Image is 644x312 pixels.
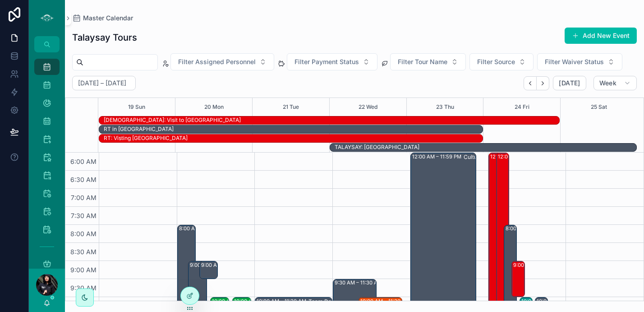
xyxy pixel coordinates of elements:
div: 9:00 AM – 10:00 AM [512,261,524,297]
button: 21 Tue [283,98,299,116]
button: 20 Mon [204,98,224,116]
div: RT: Visting [GEOGRAPHIC_DATA] [104,135,188,142]
img: App logo [40,11,54,25]
div: Team Day - Salish Soils [308,298,369,305]
button: Back [524,76,537,90]
button: Select Button [390,53,466,70]
div: scrollable content [29,52,65,269]
span: 6:30 AM [68,176,99,183]
div: 12:00 AM – 11:59 PM [498,153,549,160]
div: 9:30 AM – 11:30 AM [335,279,384,286]
span: 9:00 AM [68,266,99,274]
div: 12:00 AM – 11:59 PM [412,153,464,160]
button: Week [593,76,637,90]
div: 9:00 AM – 9:30 AM [200,261,218,279]
div: Cultural Awareness Tentative booking [464,154,527,161]
span: 7:30 AM [69,212,99,219]
div: TALAYSAY: [GEOGRAPHIC_DATA] [335,144,419,151]
button: 22 Wed [359,98,377,116]
div: [DEMOGRAPHIC_DATA]: Visit to [GEOGRAPHIC_DATA] [104,116,241,124]
button: 25 Sat [591,98,607,116]
div: 12:00 AM – 11:59 PM [490,153,542,160]
div: TALAYSAY: Japan [335,143,419,151]
span: [DATE] [559,79,580,87]
span: Filter Source [477,57,515,66]
div: 9:00 AM – 10:00 AM [513,261,564,269]
span: 8:30 AM [68,248,99,256]
span: Master Calendar [83,14,133,23]
div: RT: Visting England [104,134,188,142]
button: [DATE] [553,76,586,90]
button: Next [537,76,549,90]
span: Week [599,79,616,87]
div: 8:00 AM – 5:00 PM [506,225,553,232]
span: 7:00 AM [69,194,99,201]
button: Select Button [170,53,274,70]
div: RT in [GEOGRAPHIC_DATA] [104,126,174,133]
div: 9:00 AM – 4:00 PM [190,261,238,269]
span: Filter Waiver Status [545,57,604,66]
span: Filter Payment Status [294,57,359,66]
a: Master Calendar [72,14,133,23]
span: Filter Tour Name [398,57,447,66]
span: Filter Assigned Personnel [178,57,256,66]
span: 8:00 AM [68,230,99,237]
button: 24 Fri [515,98,529,116]
div: 9:00 AM – 9:30 AM [201,261,249,269]
button: 23 Thu [436,98,454,116]
div: RT in UK [104,125,174,133]
button: 19 Sun [128,98,145,116]
button: Select Button [537,53,622,70]
span: 6:00 AM [68,158,99,165]
button: Add New Event [565,28,637,44]
div: SHAE: Visit to Japan [104,116,241,124]
h1: Talaysay Tours [72,31,137,44]
h2: [DATE] – [DATE] [78,79,126,88]
button: Select Button [469,53,534,70]
div: 8:00 AM – 5:00 PM [179,225,227,232]
span: 9:30 AM [68,284,99,292]
button: Select Button [287,53,377,70]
